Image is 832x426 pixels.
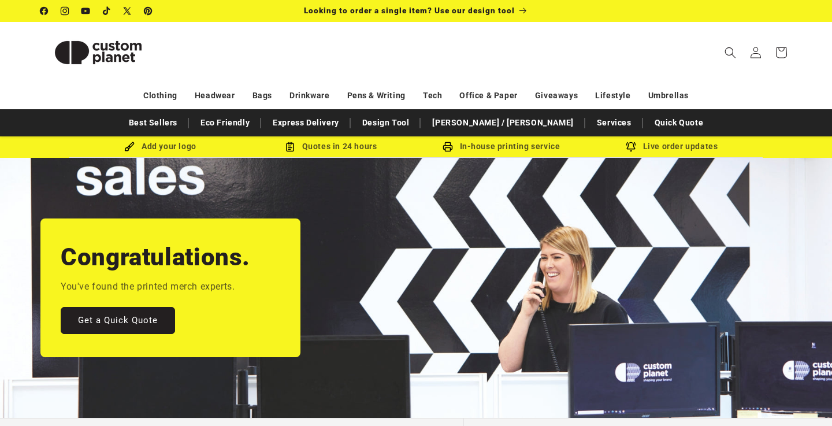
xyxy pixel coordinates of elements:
[36,22,161,83] a: Custom Planet
[267,113,345,133] a: Express Delivery
[423,86,442,106] a: Tech
[416,139,586,154] div: In-house printing service
[626,142,636,152] img: Order updates
[61,242,250,273] h2: Congratulations.
[289,86,329,106] a: Drinkware
[285,142,295,152] img: Order Updates Icon
[246,139,416,154] div: Quotes in 24 hours
[195,86,235,106] a: Headwear
[304,6,515,15] span: Looking to order a single item? Use our design tool
[195,113,255,133] a: Eco Friendly
[40,27,156,79] img: Custom Planet
[586,139,757,154] div: Live order updates
[123,113,183,133] a: Best Sellers
[591,113,637,133] a: Services
[347,86,406,106] a: Pens & Writing
[774,371,832,426] iframe: Chat Widget
[459,86,517,106] a: Office & Paper
[718,40,743,65] summary: Search
[648,86,689,106] a: Umbrellas
[75,139,246,154] div: Add your logo
[143,86,177,106] a: Clothing
[124,142,135,152] img: Brush Icon
[595,86,630,106] a: Lifestyle
[443,142,453,152] img: In-house printing
[649,113,710,133] a: Quick Quote
[426,113,579,133] a: [PERSON_NAME] / [PERSON_NAME]
[61,279,235,295] p: You've found the printed merch experts.
[535,86,578,106] a: Giveaways
[61,306,175,334] a: Get a Quick Quote
[356,113,415,133] a: Design Tool
[252,86,272,106] a: Bags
